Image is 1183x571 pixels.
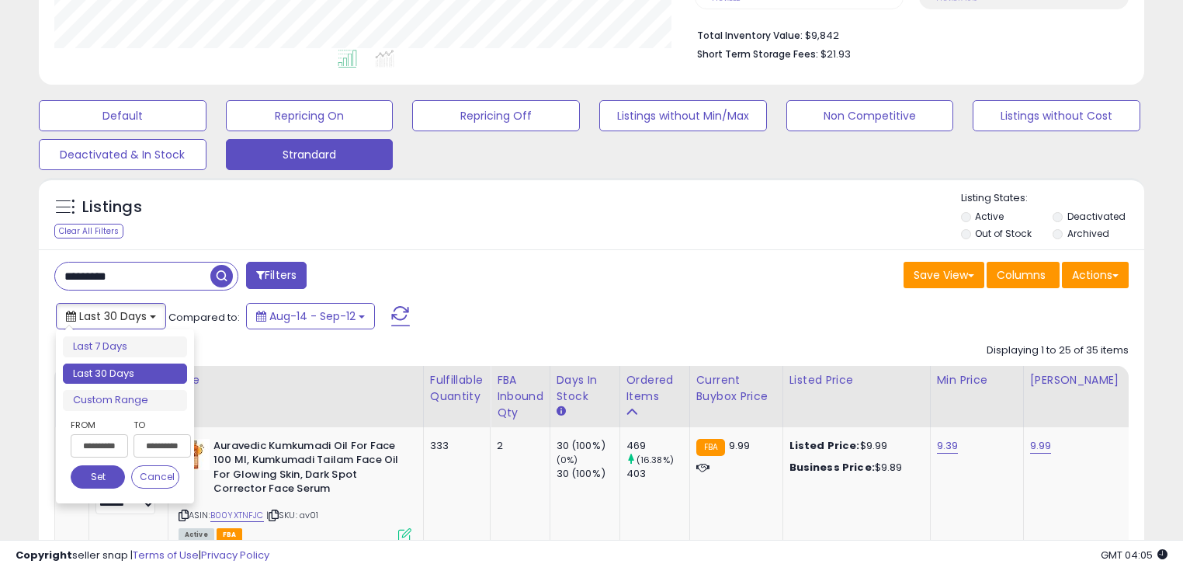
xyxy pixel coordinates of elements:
button: Default [39,100,206,131]
div: Displaying 1 to 25 of 35 items [987,343,1129,358]
label: Out of Stock [975,227,1032,240]
span: Columns [997,267,1046,283]
a: 9.99 [1030,438,1052,454]
b: Auravedic Kumkumadi Oil For Face 100 Ml, Kumkumadi Tailam Face Oil For Glowing Skin, Dark Spot Co... [213,439,402,500]
button: Listings without Min/Max [599,100,767,131]
div: 30 (100%) [557,467,619,481]
div: seller snap | | [16,548,269,563]
small: Days In Stock. [557,405,566,419]
button: Set [71,465,125,489]
div: Fulfillable Quantity [430,372,484,405]
span: Compared to: [168,310,240,325]
div: Title [175,372,417,388]
button: Aug-14 - Sep-12 [246,303,375,329]
span: | SKU: av01 [266,509,319,521]
button: Non Competitive [786,100,954,131]
div: Days In Stock [557,372,613,405]
b: Short Term Storage Fees: [697,47,818,61]
span: Aug-14 - Sep-12 [269,308,356,324]
div: 403 [626,467,689,481]
li: Last 7 Days [63,336,187,357]
div: Min Price [937,372,1017,388]
small: (0%) [557,454,578,466]
button: Repricing Off [412,100,580,131]
small: FBA [696,439,725,456]
button: Save View [904,262,984,288]
span: 9.99 [729,438,751,453]
div: [PERSON_NAME] [1030,372,1122,388]
div: Current Buybox Price [696,372,776,405]
label: Archived [1067,227,1109,240]
label: Active [975,210,1004,223]
b: Total Inventory Value: [697,29,803,42]
button: Last 30 Days [56,303,166,329]
b: Business Price: [789,460,875,475]
button: Deactivated & In Stock [39,139,206,170]
button: Listings without Cost [973,100,1140,131]
a: 9.39 [937,438,959,454]
button: Actions [1062,262,1129,288]
a: B00YXTNFJC [210,509,264,522]
label: To [134,417,179,433]
strong: Copyright [16,548,72,562]
button: Strandard [226,139,394,170]
div: FBA inbound Qty [497,372,543,421]
span: $21.93 [820,47,851,61]
div: $9.99 [789,439,918,453]
label: Deactivated [1067,210,1126,223]
div: $9.89 [789,461,918,475]
li: Last 30 Days [63,364,187,385]
small: (16.38%) [637,454,674,466]
li: Custom Range [63,390,187,411]
button: Columns [987,262,1060,288]
h5: Listings [82,197,142,218]
div: 2 [497,439,538,453]
span: Last 30 Days [79,308,147,324]
a: Terms of Use [133,548,199,562]
a: Privacy Policy [201,548,269,562]
div: Ordered Items [626,372,683,405]
div: Clear All Filters [54,224,123,238]
div: Listed Price [789,372,924,388]
label: From [71,417,125,433]
div: 469 [626,439,689,453]
div: 333 [430,439,478,453]
span: 2025-10-13 04:05 GMT [1101,548,1167,562]
div: 30 (100%) [557,439,619,453]
p: Listing States: [961,191,1145,206]
li: $9,842 [697,25,1117,44]
b: Listed Price: [789,438,860,453]
button: Cancel [131,465,179,489]
button: Repricing On [226,100,394,131]
button: Filters [246,262,307,289]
